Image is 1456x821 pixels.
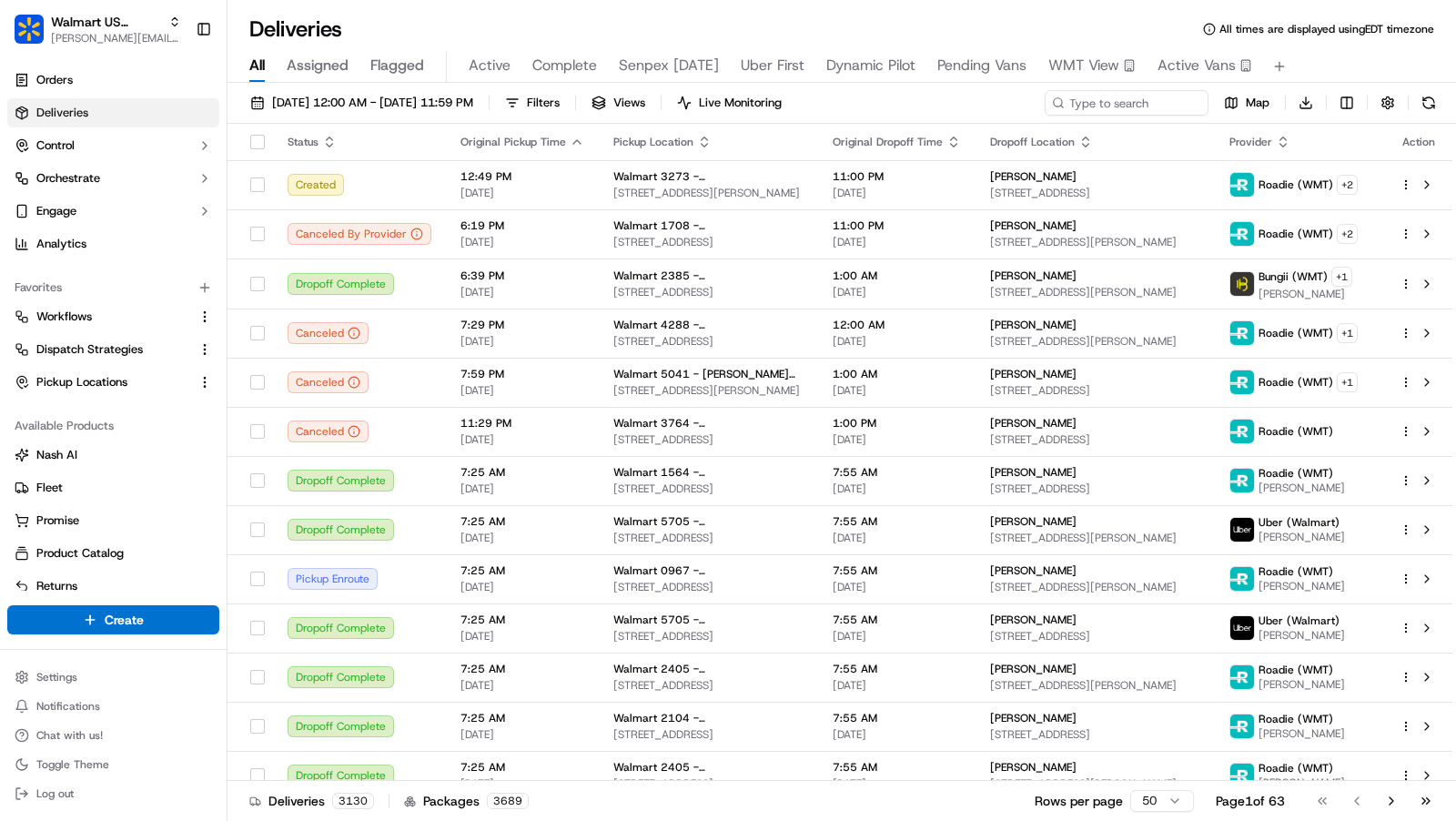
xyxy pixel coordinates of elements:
[583,90,653,116] button: Views
[7,572,219,601] button: Returns
[699,95,782,111] span: Live Monitoring
[1259,761,1333,775] span: Roadie (WMT)
[460,186,584,200] span: [DATE]
[404,792,529,810] div: Packages
[990,235,1200,249] span: [STREET_ADDRESS][PERSON_NAME]
[990,465,1077,480] span: [PERSON_NAME]
[36,480,63,496] span: Fleet
[288,371,369,393] div: Canceled
[613,135,693,149] span: Pickup Location
[36,512,79,529] span: Promise
[613,169,804,184] span: Walmart 3273 - [GEOGRAPHIC_DATA], [GEOGRAPHIC_DATA]
[990,563,1077,578] span: [PERSON_NAME]
[937,55,1026,76] span: Pending Vans
[7,781,219,806] button: Log out
[36,757,109,772] span: Toggle Theme
[1230,469,1254,492] img: roadie-logo-v2.jpg
[36,578,77,594] span: Returns
[613,563,804,578] span: Walmart 0967 - [GEOGRAPHIC_DATA], [GEOGRAPHIC_DATA]
[613,760,804,775] span: Walmart 2405 - [GEOGRAPHIC_DATA], [GEOGRAPHIC_DATA]
[36,374,127,390] span: Pickup Locations
[487,793,529,809] div: 3689
[613,318,804,332] span: Walmart 4288 - [GEOGRAPHIC_DATA], [GEOGRAPHIC_DATA]
[7,723,219,748] button: Chat with us!
[833,481,961,496] span: [DATE]
[833,760,961,775] span: 7:55 AM
[833,318,961,332] span: 12:00 AM
[460,711,584,725] span: 7:25 AM
[990,269,1077,283] span: [PERSON_NAME]
[833,383,961,398] span: [DATE]
[460,269,584,283] span: 6:39 PM
[1259,726,1345,741] span: [PERSON_NAME]
[460,629,584,644] span: [DATE]
[460,334,584,349] span: [DATE]
[7,752,219,777] button: Toggle Theme
[1259,564,1333,579] span: Roadie (WMT)
[1337,175,1358,195] button: +2
[7,302,219,331] button: Workflows
[990,334,1200,349] span: [STREET_ADDRESS][PERSON_NAME]
[51,31,181,46] span: [PERSON_NAME][EMAIL_ADDRESS][DOMAIN_NAME]
[288,421,369,442] button: Canceled
[1246,95,1269,111] span: Map
[990,416,1077,431] span: [PERSON_NAME]
[990,580,1200,594] span: [STREET_ADDRESS][PERSON_NAME]
[990,218,1077,233] span: [PERSON_NAME]
[7,98,219,127] a: Deliveries
[826,55,915,76] span: Dynamic Pilot
[613,481,804,496] span: [STREET_ADDRESS]
[1230,222,1254,246] img: roadie-logo-v2.jpg
[613,711,804,725] span: Walmart 2104 - [GEOGRAPHIC_DATA], [GEOGRAPHIC_DATA]
[7,335,219,364] button: Dispatch Strategies
[613,531,804,545] span: [STREET_ADDRESS]
[613,334,804,349] span: [STREET_ADDRESS]
[460,318,584,332] span: 7:29 PM
[990,481,1200,496] span: [STREET_ADDRESS]
[990,613,1077,627] span: [PERSON_NAME]
[741,55,804,76] span: Uber First
[990,711,1077,725] span: [PERSON_NAME]
[990,432,1200,447] span: [STREET_ADDRESS]
[1259,227,1333,241] span: Roadie (WMT)
[1259,481,1345,495] span: [PERSON_NAME]
[1230,370,1254,394] img: roadie-logo-v2.jpg
[990,776,1200,791] span: [STREET_ADDRESS][PERSON_NAME]
[1230,665,1254,689] img: roadie-logo-v2.jpg
[36,670,77,684] span: Settings
[833,711,961,725] span: 7:55 AM
[1230,764,1254,787] img: roadie-logo-v2.jpg
[460,613,584,627] span: 7:25 AM
[1259,424,1333,439] span: Roadie (WMT)
[15,578,212,594] a: Returns
[833,269,961,283] span: 1:00 AM
[51,13,161,31] span: Walmart US Stores
[36,447,77,463] span: Nash AI
[460,776,584,791] span: [DATE]
[460,235,584,249] span: [DATE]
[833,563,961,578] span: 7:55 AM
[990,629,1200,644] span: [STREET_ADDRESS]
[7,605,219,634] button: Create
[36,137,75,154] span: Control
[1337,224,1358,244] button: +2
[36,545,124,562] span: Product Catalog
[833,416,961,431] span: 1:00 PM
[7,473,219,502] button: Fleet
[15,545,212,562] a: Product Catalog
[7,506,219,535] button: Promise
[833,613,961,627] span: 7:55 AM
[1259,677,1345,692] span: [PERSON_NAME]
[833,186,961,200] span: [DATE]
[1259,287,1352,301] span: [PERSON_NAME]
[833,218,961,233] span: 11:00 PM
[990,135,1075,149] span: Dropoff Location
[15,374,190,390] a: Pickup Locations
[15,512,212,529] a: Promise
[613,383,804,398] span: [STREET_ADDRESS][PERSON_NAME]
[613,580,804,594] span: [STREET_ADDRESS]
[990,285,1200,299] span: [STREET_ADDRESS][PERSON_NAME]
[460,481,584,496] span: [DATE]
[249,55,265,76] span: All
[7,664,219,690] button: Settings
